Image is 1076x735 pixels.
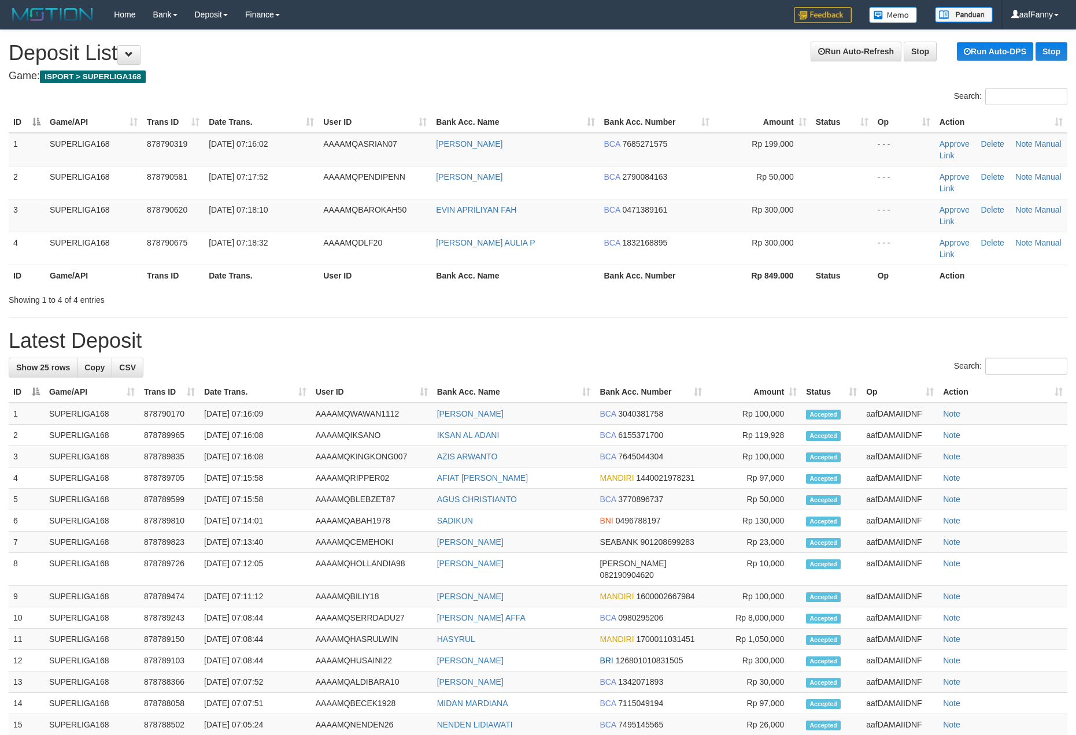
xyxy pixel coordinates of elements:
th: User ID: activate to sort column ascending [311,381,432,403]
a: [PERSON_NAME] [437,677,504,686]
th: ID [9,265,45,286]
span: BCA [600,720,616,729]
td: aafDAMAIIDNF [861,693,938,714]
td: aafDAMAIIDNF [861,650,938,671]
span: BCA [604,172,620,181]
th: Amount: activate to sort column ascending [714,112,811,133]
td: [DATE] 07:08:44 [199,629,311,650]
td: AAAAMQHUSAINI22 [311,650,432,671]
span: Accepted [806,410,841,420]
span: Rp 300,000 [752,238,793,247]
td: 2 [9,166,45,199]
th: Game/API: activate to sort column ascending [45,112,142,133]
span: BCA [604,139,620,149]
span: Accepted [806,517,841,526]
td: aafDAMAIIDNF [861,532,938,553]
a: SADIKUN [437,516,473,525]
th: Date Trans.: activate to sort column ascending [199,381,311,403]
th: Status [811,265,873,286]
td: 878789243 [139,607,199,629]
td: AAAAMQWAWAN1112 [311,403,432,425]
td: - - - [873,166,935,199]
span: MANDIRI [600,592,634,601]
span: Accepted [806,699,841,709]
span: AAAAMQDLF20 [323,238,382,247]
td: 3 [9,446,45,467]
td: - - - [873,133,935,166]
td: aafDAMAIIDNF [861,467,938,489]
a: Note [943,473,960,482]
td: aafDAMAIIDNF [861,403,938,425]
td: AAAAMQSERRDADU27 [311,607,432,629]
td: 878788058 [139,693,199,714]
td: aafDAMAIIDNF [861,586,938,607]
span: Accepted [806,431,841,441]
span: 878790319 [147,139,187,149]
td: 1 [9,403,45,425]
td: 878789599 [139,489,199,510]
td: Rp 30,000 [707,671,801,693]
td: SUPERLIGA168 [45,629,139,650]
span: 878790620 [147,205,187,214]
span: Copy 1600002667984 to clipboard [636,592,694,601]
span: Show 25 rows [16,363,70,372]
label: Search: [954,88,1067,105]
td: SUPERLIGA168 [45,403,139,425]
span: Copy 126801010831505 to clipboard [616,656,683,665]
td: [DATE] 07:12:05 [199,553,311,586]
span: Copy 0471389161 to clipboard [622,205,667,214]
a: AFIAT [PERSON_NAME] [437,473,528,482]
span: Copy 7685271575 to clipboard [622,139,667,149]
h4: Game: [9,70,1067,82]
td: AAAAMQABAH1978 [311,510,432,532]
td: SUPERLIGA168 [45,489,139,510]
td: aafDAMAIIDNF [861,425,938,446]
a: Note [943,559,960,568]
td: Rp 100,000 [707,446,801,467]
h1: Deposit List [9,42,1067,65]
th: Trans ID: activate to sort column ascending [139,381,199,403]
a: CSV [112,358,143,377]
a: [PERSON_NAME] [437,409,504,418]
td: AAAAMQBECEK1928 [311,693,432,714]
span: AAAAMQPENDIPENN [323,172,405,181]
a: Note [943,592,960,601]
td: Rp 97,000 [707,693,801,714]
span: Copy 1440021978231 to clipboard [636,473,694,482]
a: Run Auto-DPS [957,42,1033,61]
a: [PERSON_NAME] AFFA [437,613,526,622]
a: Note [943,699,960,708]
td: SUPERLIGA168 [45,671,139,693]
a: NENDEN LIDIAWATI [437,720,513,729]
a: Note [943,409,960,418]
td: Rp 119,928 [707,425,801,446]
td: AAAAMQBLEBZET87 [311,489,432,510]
td: AAAAMQALDIBARA10 [311,671,432,693]
td: SUPERLIGA168 [45,607,139,629]
td: Rp 130,000 [707,510,801,532]
span: BCA [604,205,620,214]
td: SUPERLIGA168 [45,553,139,586]
span: BRI [600,656,613,665]
td: AAAAMQHOLLANDIA98 [311,553,432,586]
td: - - - [873,199,935,232]
td: 878789103 [139,650,199,671]
td: AAAAMQBILIY18 [311,586,432,607]
th: Bank Acc. Number: activate to sort column ascending [595,381,707,403]
span: Copy 901208699283 to clipboard [640,537,694,547]
td: Rp 97,000 [707,467,801,489]
td: 878789705 [139,467,199,489]
span: Accepted [806,474,841,484]
span: Copy 3770896737 to clipboard [618,495,663,504]
a: Manual Link [940,238,1062,259]
a: Delete [981,172,1004,181]
span: Accepted [806,721,841,730]
th: Status: activate to sort column ascending [811,112,873,133]
td: SUPERLIGA168 [45,650,139,671]
span: BCA [600,613,616,622]
span: CSV [119,363,136,372]
td: 878789823 [139,532,199,553]
td: aafDAMAIIDNF [861,553,938,586]
a: Approve [940,139,970,149]
a: Note [1015,238,1033,247]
